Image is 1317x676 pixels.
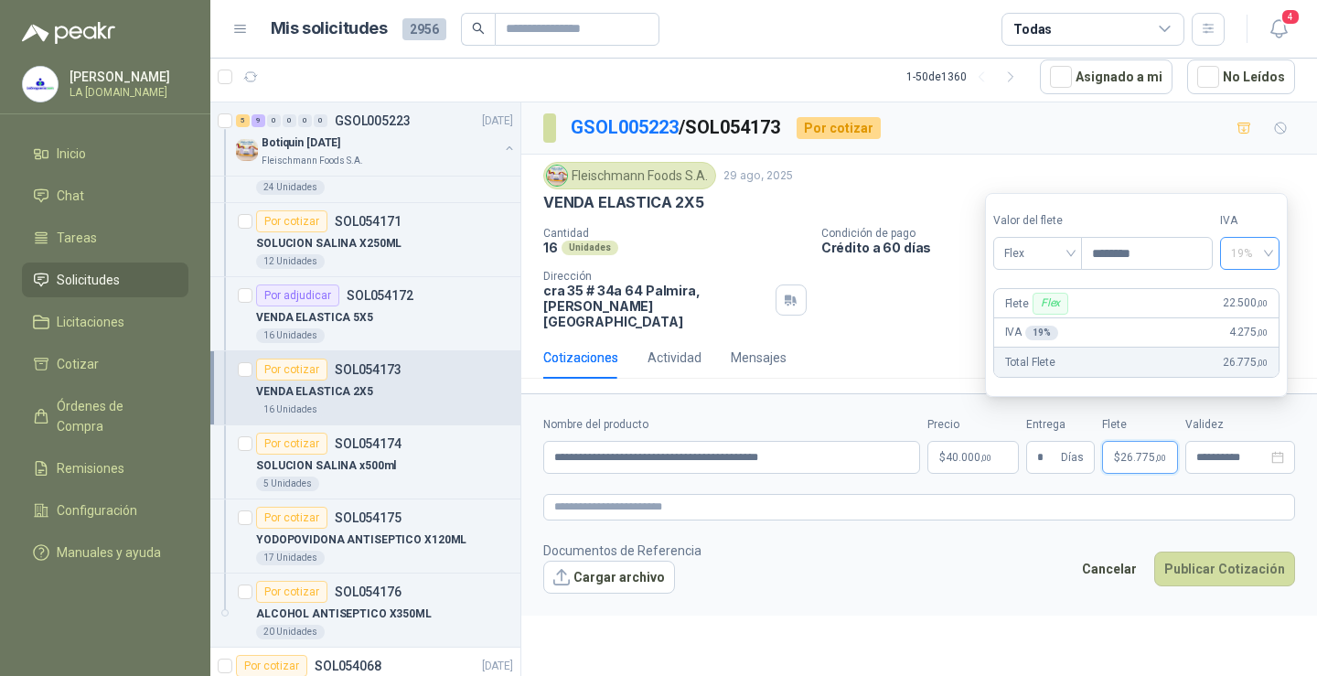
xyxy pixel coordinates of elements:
[335,215,402,228] p: SOL054171
[335,585,402,598] p: SOL054176
[57,542,161,563] span: Manuales y ayuda
[482,113,513,130] p: [DATE]
[70,70,184,83] p: [PERSON_NAME]
[256,359,327,381] div: Por cotizar
[1280,8,1301,26] span: 4
[57,312,124,332] span: Licitaciones
[22,263,188,297] a: Solicitudes
[57,186,84,206] span: Chat
[543,270,768,283] p: Dirección
[256,180,325,195] div: 24 Unidades
[256,402,325,417] div: 16 Unidades
[256,309,373,327] p: VENDA ELASTICA 5X5
[256,254,325,269] div: 12 Unidades
[335,511,402,524] p: SOL054175
[256,457,396,475] p: SOLUCION SALINA x500ml
[57,144,86,164] span: Inicio
[256,210,327,232] div: Por cotizar
[723,167,793,185] p: 29 ago, 2025
[543,240,558,255] p: 16
[256,606,432,623] p: ALCOHOL ANTISEPTICO X350ML
[256,328,325,343] div: 16 Unidades
[1187,59,1295,94] button: No Leídos
[267,114,281,127] div: 0
[57,354,99,374] span: Cotizar
[236,139,258,161] img: Company Logo
[1102,441,1178,474] p: $ 26.775,00
[22,389,188,444] a: Órdenes de Compra
[543,193,704,212] p: VENDA ELASTICA 2X5
[543,227,807,240] p: Cantidad
[1120,452,1166,463] span: 26.775
[262,154,363,168] p: Fleischmann Foods S.A.
[927,416,1019,434] label: Precio
[210,425,520,499] a: Por cotizarSOL054174SOLUCION SALINA x500ml5 Unidades
[1185,416,1295,434] label: Validez
[547,166,567,186] img: Company Logo
[1025,326,1058,340] div: 19 %
[1005,324,1058,341] p: IVA
[927,441,1019,474] p: $40.000,00
[1155,453,1166,463] span: ,00
[543,162,716,189] div: Fleischmann Foods S.A.
[543,541,701,561] p: Documentos de Referencia
[315,660,381,672] p: SOL054068
[256,235,402,252] p: SOLUCION SALINA X250ML
[1223,295,1268,312] span: 22.500
[210,499,520,574] a: Por cotizarSOL054175YODOPOVIDONA ANTISEPTICO X120ML17 Unidades
[22,535,188,570] a: Manuales y ayuda
[236,114,250,127] div: 5
[283,114,296,127] div: 0
[256,477,319,491] div: 5 Unidades
[562,241,618,255] div: Unidades
[1229,324,1268,341] span: 4.275
[70,87,184,98] p: LA [DOMAIN_NAME]
[256,581,327,603] div: Por cotizar
[1257,327,1268,338] span: ,00
[210,351,520,425] a: Por cotizarSOL054173VENDA ELASTICA 2X516 Unidades
[571,113,782,142] p: / SOL054173
[1102,416,1178,434] label: Flete
[262,134,340,152] p: Botiquin [DATE]
[1257,298,1268,308] span: ,00
[57,458,124,478] span: Remisiones
[821,227,1310,240] p: Condición de pago
[648,348,701,368] div: Actividad
[314,114,327,127] div: 0
[1257,358,1268,368] span: ,00
[980,453,991,463] span: ,00
[1154,552,1295,586] button: Publicar Cotización
[1061,442,1084,473] span: Días
[256,551,325,565] div: 17 Unidades
[347,289,413,302] p: SOL054172
[22,22,115,44] img: Logo peakr
[22,347,188,381] a: Cotizar
[335,363,402,376] p: SOL054173
[571,116,679,138] a: GSOL005223
[22,451,188,486] a: Remisiones
[402,18,446,40] span: 2956
[1005,354,1055,371] p: Total Flete
[23,67,58,102] img: Company Logo
[210,277,520,351] a: Por adjudicarSOL054172VENDA ELASTICA 5X516 Unidades
[57,270,120,290] span: Solicitudes
[22,220,188,255] a: Tareas
[1005,293,1073,315] p: Flete
[1004,240,1071,267] span: Flex
[210,203,520,277] a: Por cotizarSOL054171SOLUCION SALINA X250ML12 Unidades
[22,305,188,339] a: Licitaciones
[543,561,675,594] button: Cargar archivo
[57,500,137,520] span: Configuración
[57,396,171,436] span: Órdenes de Compra
[543,283,768,329] p: cra 35 # 34a 64 Palmira , [PERSON_NAME][GEOGRAPHIC_DATA]
[256,284,339,306] div: Por adjudicar
[256,433,327,455] div: Por cotizar
[22,136,188,171] a: Inicio
[797,117,881,139] div: Por cotizar
[22,493,188,528] a: Configuración
[1072,552,1147,586] button: Cancelar
[335,437,402,450] p: SOL054174
[731,348,787,368] div: Mensajes
[252,114,265,127] div: 9
[256,507,327,529] div: Por cotizar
